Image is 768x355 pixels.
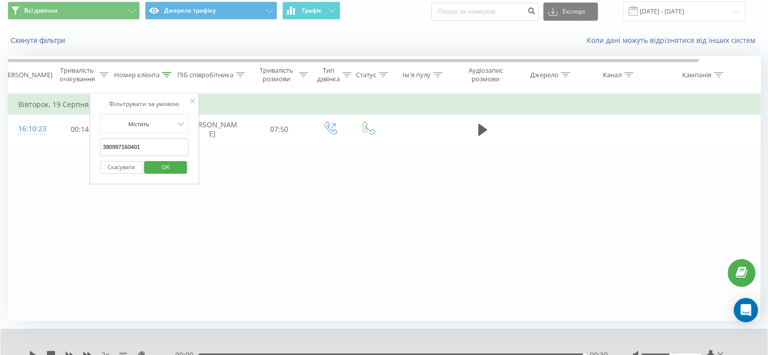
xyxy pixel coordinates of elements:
div: Фільтрувати за умовою [100,99,189,109]
button: Експорт [543,3,598,21]
span: OK [151,159,180,175]
div: 16:10:23 [18,119,38,139]
div: [PERSON_NAME] [2,71,53,79]
button: Скасувати [100,161,143,174]
div: Номер клієнта [114,71,160,79]
a: Коли дані можуть відрізнятися вiд інших систем [587,35,760,45]
button: Джерела трафіку [145,2,277,20]
div: Тривалість розмови [257,66,296,83]
div: Канал [603,71,622,79]
div: Статус [356,71,376,79]
input: Введіть значення [100,138,189,156]
button: Скинути фільтри [8,36,70,45]
button: Графік [282,2,340,20]
div: Аудіозапис розмови [461,66,510,83]
div: Джерело [530,71,558,79]
td: 00:14 [48,115,112,144]
span: Графік [302,7,322,14]
button: OK [144,161,187,174]
button: Всі дзвінки [8,2,140,20]
div: Тривалість очікування [57,66,97,83]
input: Пошук за номером [431,3,538,21]
td: [PERSON_NAME] [177,115,248,144]
td: 07:50 [248,115,311,144]
div: Кампанія [682,71,711,79]
span: Всі дзвінки [24,7,58,15]
div: ПІБ співробітника [177,71,233,79]
div: Тип дзвінка [317,66,340,83]
div: Ім'я пулу [402,71,431,79]
div: Open Intercom Messenger [734,298,758,322]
